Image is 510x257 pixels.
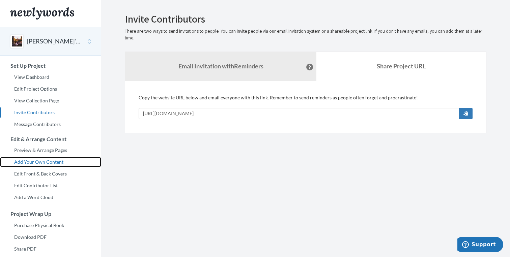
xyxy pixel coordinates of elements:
[125,13,486,25] h2: Invite Contributors
[457,237,503,254] iframe: Opens a widget where you can chat to one of our agents
[139,94,473,119] div: Copy the website URL below and email everyone with this link. Remember to send reminders as peopl...
[0,63,101,69] h3: Set Up Project
[178,62,263,70] strong: Email Invitation with Reminders
[0,136,101,142] h3: Edit & Arrange Content
[27,37,82,46] button: [PERSON_NAME]'s Wedding
[125,28,486,41] p: There are two ways to send invitations to people. You can invite people via our email invitation ...
[377,62,426,70] b: Share Project URL
[10,7,74,20] img: Newlywords logo
[0,211,101,217] h3: Project Wrap Up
